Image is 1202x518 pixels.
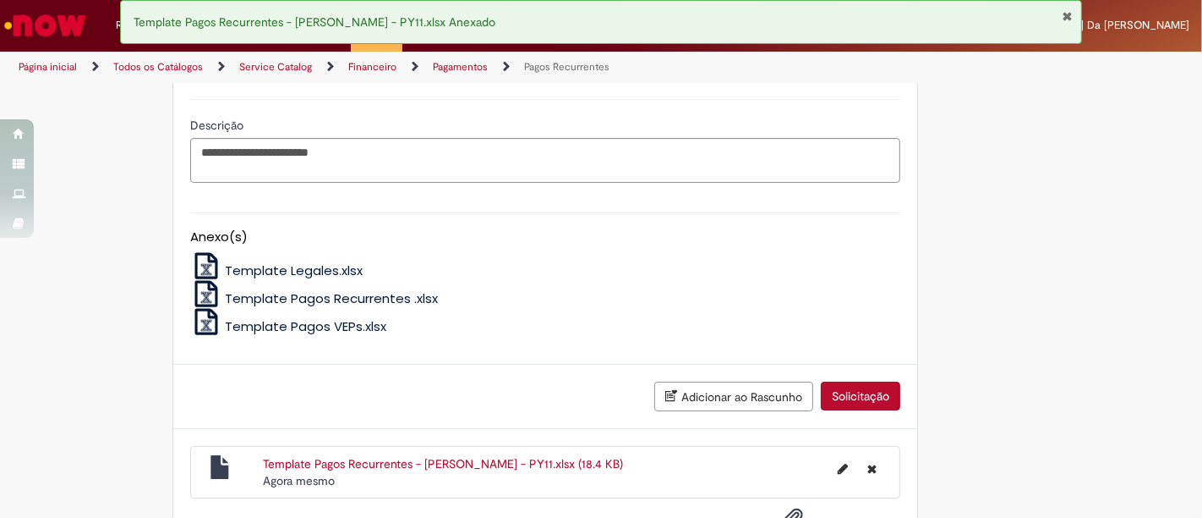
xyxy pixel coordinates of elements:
a: Template Pagos VEPs.xlsx [190,317,387,335]
a: Pagamentos [433,60,488,74]
button: Editar nome de arquivo Template Pagos Recurrentes - ANDRADA - PY11.xlsx [828,455,858,482]
time: 01/09/2025 10:14:20 [263,473,335,488]
span: Requisições [116,17,175,34]
span: Agora mesmo [263,473,335,488]
span: Descrição [190,118,247,133]
span: Template Legales.xlsx [225,262,363,279]
span: Template Pagos VEPs.xlsx [225,317,386,335]
img: ServiceNow [2,8,89,42]
a: Template Pagos Recurrentes .xlsx [190,289,439,307]
a: Service Catalog [239,60,312,74]
button: Solicitação [821,382,900,411]
a: Template Legales.xlsx [190,262,363,279]
textarea: Descrição [190,138,900,183]
a: Pagos Recurrentes [524,60,609,74]
a: Financeiro [348,60,396,74]
button: Adicionar ao Rascunho [654,382,813,411]
a: Página inicial [19,60,77,74]
h5: Anexo(s) [190,230,900,245]
span: [PERSON_NAME] Da [PERSON_NAME] [998,18,1189,32]
button: Fechar Notificação [1062,9,1073,23]
span: Template Pagos Recurrentes .xlsx [225,289,438,307]
ul: Trilhas de página [13,52,789,83]
span: Template Pagos Recurrentes - [PERSON_NAME] - PY11.xlsx Anexado [134,14,495,30]
a: Todos os Catálogos [113,60,203,74]
button: Excluir Template Pagos Recurrentes - ANDRADA - PY11.xlsx [857,455,887,482]
a: Template Pagos Recurrentes - [PERSON_NAME] - PY11.xlsx (18.4 KB) [263,456,623,471]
